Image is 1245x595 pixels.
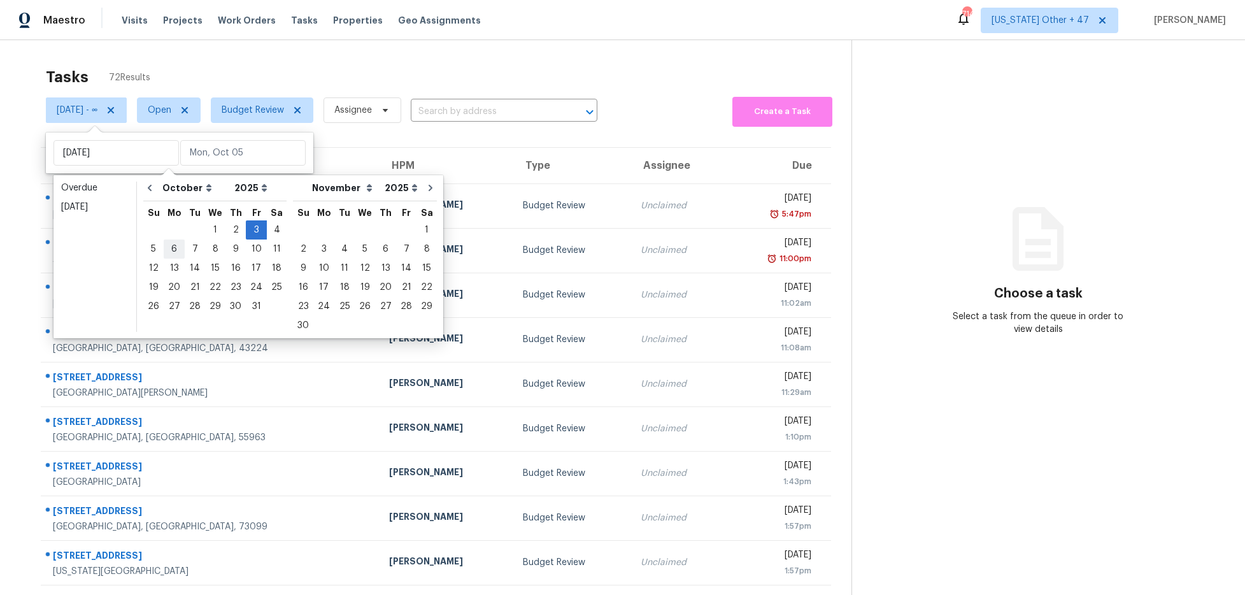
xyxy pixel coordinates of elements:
div: Thu Oct 16 2025 [225,259,246,278]
div: 31 [246,297,267,315]
div: 13 [164,259,185,277]
div: 25 [334,297,355,315]
abbr: Monday [317,208,331,217]
div: Budget Review [523,467,620,480]
div: Fri Nov 28 2025 [396,297,416,316]
ul: Date picker shortcuts [57,178,133,331]
select: Year [231,178,271,197]
div: 30 [293,317,313,334]
div: Mon Oct 27 2025 [164,297,185,316]
div: Wed Nov 12 2025 [355,259,375,278]
div: [STREET_ADDRESS] [53,326,369,342]
div: [PERSON_NAME] [389,332,503,348]
div: 10 [313,259,334,277]
div: 1:57pm [735,520,811,533]
div: Tue Oct 14 2025 [185,259,205,278]
div: Sun Nov 30 2025 [293,316,313,335]
div: [PERSON_NAME] [389,376,503,392]
div: Sat Nov 22 2025 [416,278,437,297]
div: [DATE] [735,415,811,431]
div: Wed Oct 15 2025 [205,259,225,278]
span: Create a Task [739,104,825,119]
div: [DATE] [735,281,811,297]
abbr: Sunday [148,208,160,217]
div: Sun Oct 12 2025 [143,259,164,278]
div: 14 [185,259,205,277]
div: Wed Nov 19 2025 [355,278,375,297]
div: 6 [375,240,396,258]
div: Mon Nov 24 2025 [313,297,334,316]
div: Budget Review [523,244,620,257]
div: Thu Nov 06 2025 [375,240,396,259]
div: 26 [143,297,164,315]
div: Budget Review [523,199,620,212]
div: Sat Nov 01 2025 [416,220,437,240]
div: Wed Oct 22 2025 [205,278,225,297]
div: [DATE] [735,504,811,520]
select: Month [309,178,381,197]
div: [GEOGRAPHIC_DATA], [GEOGRAPHIC_DATA], 43224 [53,342,369,355]
div: 21 [185,278,205,296]
div: Sat Nov 15 2025 [416,259,437,278]
img: Overdue Alarm Icon [769,208,779,220]
div: 22 [205,278,225,296]
span: Visits [122,14,148,27]
div: 30 [225,297,246,315]
div: 5 [355,240,375,258]
div: 19 [143,278,164,296]
div: Thu Oct 09 2025 [225,240,246,259]
div: Mon Nov 03 2025 [313,240,334,259]
div: Unclaimed [641,378,715,391]
div: [DATE] [735,370,811,386]
div: Mon Oct 06 2025 [164,240,185,259]
div: [US_STATE][GEOGRAPHIC_DATA] [53,565,369,578]
div: Budget Review [523,378,620,391]
abbr: Wednesday [358,208,372,217]
div: [PERSON_NAME] [389,287,503,303]
div: Overdue [61,182,129,194]
div: Fri Nov 07 2025 [396,240,416,259]
div: Tue Nov 11 2025 [334,259,355,278]
div: Mon Nov 10 2025 [313,259,334,278]
input: Search by address [411,102,562,122]
th: Type [513,148,630,183]
span: Open [148,104,171,117]
div: Unclaimed [641,467,715,480]
div: 22 [416,278,437,296]
div: Sun Nov 16 2025 [293,278,313,297]
div: 11 [334,259,355,277]
div: Tue Nov 25 2025 [334,297,355,316]
div: [DATE] [61,201,129,213]
div: 8 [205,240,225,258]
div: 24 [313,297,334,315]
input: Mon, Oct 05 [180,140,306,166]
div: [DATE] [735,326,811,341]
div: Sun Nov 02 2025 [293,240,313,259]
div: 25 [267,278,287,296]
th: Address [41,148,379,183]
div: [DATE] [735,192,811,208]
abbr: Wednesday [208,208,222,217]
th: Due [725,148,830,183]
div: 1:43pm [735,475,811,488]
div: [GEOGRAPHIC_DATA], [GEOGRAPHIC_DATA], 73099 [53,520,369,533]
div: 11:08am [735,341,811,354]
div: 12 [355,259,375,277]
span: [US_STATE] Other + 47 [992,14,1089,27]
div: 11:00pm [777,252,811,265]
div: Sat Oct 11 2025 [267,240,287,259]
div: Budget Review [523,556,620,569]
div: 18 [267,259,287,277]
abbr: Tuesday [339,208,350,217]
span: Properties [333,14,383,27]
input: Start date [53,140,179,166]
span: Projects [163,14,203,27]
div: [STREET_ADDRESS] [53,237,369,253]
div: [STREET_ADDRESS][PERSON_NAME] [53,282,369,297]
div: 16 [225,259,246,277]
abbr: Friday [252,208,261,217]
div: Unclaimed [641,422,715,435]
div: [STREET_ADDRESS] [53,371,369,387]
div: Mon Nov 17 2025 [313,278,334,297]
abbr: Tuesday [189,208,201,217]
